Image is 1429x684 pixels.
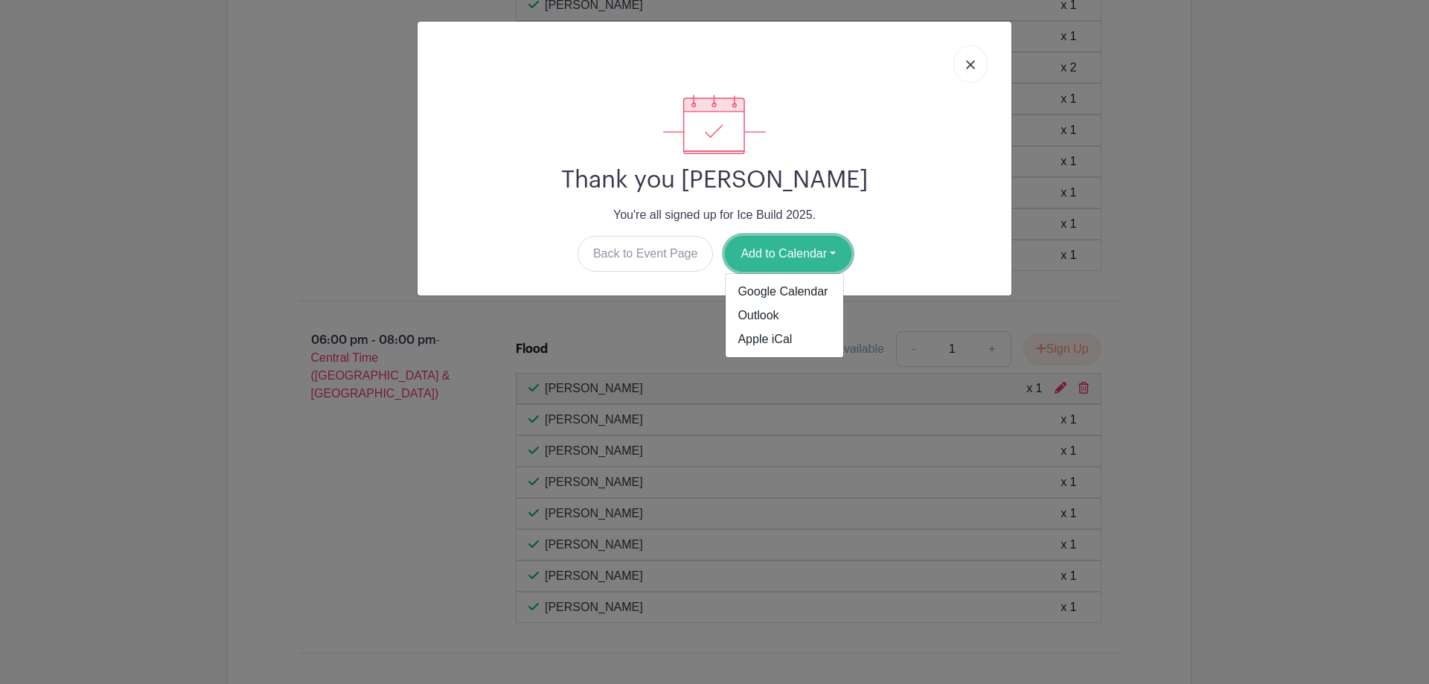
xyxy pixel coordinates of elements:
[726,280,843,304] a: Google Calendar
[726,304,843,327] a: Outlook
[663,95,766,154] img: signup_complete-c468d5dda3e2740ee63a24cb0ba0d3ce5d8a4ecd24259e683200fb1569d990c8.svg
[966,60,975,69] img: close_button-5f87c8562297e5c2d7936805f587ecaba9071eb48480494691a3f1689db116b3.svg
[429,166,1000,194] h2: Thank you [PERSON_NAME]
[578,236,714,272] a: Back to Event Page
[726,327,843,351] a: Apple iCal
[725,236,851,272] button: Add to Calendar
[429,206,1000,224] p: You're all signed up for Ice Build 2025.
